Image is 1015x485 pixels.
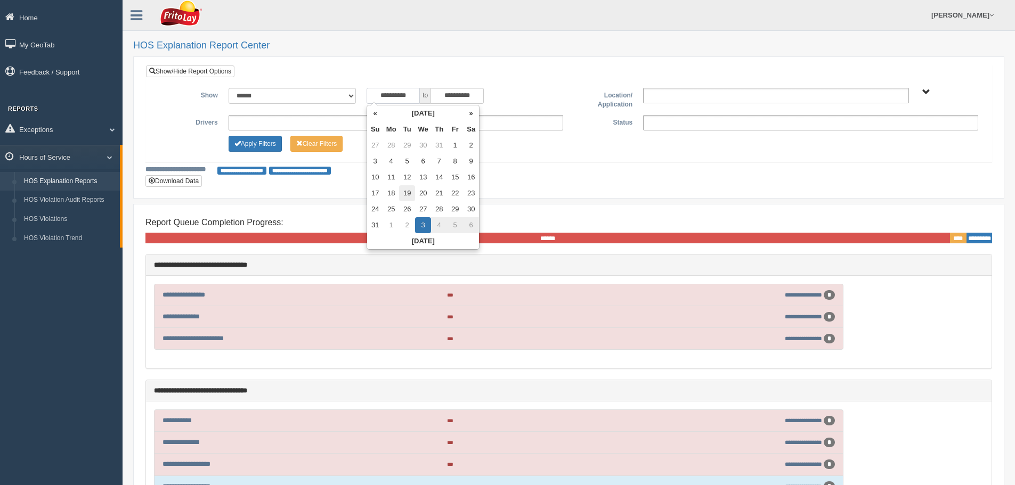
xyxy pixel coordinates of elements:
[290,136,343,152] button: Change Filter Options
[447,201,463,217] td: 29
[383,185,399,201] td: 18
[569,115,638,128] label: Status
[431,153,447,169] td: 7
[399,217,415,233] td: 2
[447,185,463,201] td: 22
[383,169,399,185] td: 11
[367,105,383,121] th: «
[463,121,479,137] th: Sa
[145,175,202,187] button: Download Data
[399,121,415,137] th: Tu
[383,153,399,169] td: 4
[133,40,1004,51] h2: HOS Explanation Report Center
[463,217,479,233] td: 6
[383,201,399,217] td: 25
[399,169,415,185] td: 12
[463,137,479,153] td: 2
[569,88,638,110] label: Location/ Application
[463,169,479,185] td: 16
[415,185,431,201] td: 20
[431,217,447,233] td: 4
[383,105,463,121] th: [DATE]
[463,201,479,217] td: 30
[399,185,415,201] td: 19
[367,169,383,185] td: 10
[415,137,431,153] td: 30
[367,233,479,249] th: [DATE]
[383,121,399,137] th: Mo
[145,218,992,227] h4: Report Queue Completion Progress:
[420,88,431,104] span: to
[447,169,463,185] td: 15
[383,137,399,153] td: 28
[431,121,447,137] th: Th
[431,201,447,217] td: 28
[431,185,447,201] td: 21
[431,137,447,153] td: 31
[367,121,383,137] th: Su
[415,201,431,217] td: 27
[19,172,120,191] a: HOS Explanation Reports
[367,201,383,217] td: 24
[463,153,479,169] td: 9
[367,185,383,201] td: 17
[415,153,431,169] td: 6
[415,217,431,233] td: 3
[431,169,447,185] td: 14
[447,137,463,153] td: 1
[367,153,383,169] td: 3
[19,191,120,210] a: HOS Violation Audit Reports
[399,201,415,217] td: 26
[154,115,223,128] label: Drivers
[399,137,415,153] td: 29
[367,137,383,153] td: 27
[415,169,431,185] td: 13
[463,185,479,201] td: 23
[447,217,463,233] td: 5
[154,88,223,101] label: Show
[367,217,383,233] td: 31
[146,65,234,77] a: Show/Hide Report Options
[19,229,120,248] a: HOS Violation Trend
[383,217,399,233] td: 1
[447,121,463,137] th: Fr
[415,121,431,137] th: We
[229,136,282,152] button: Change Filter Options
[447,153,463,169] td: 8
[399,153,415,169] td: 5
[19,210,120,229] a: HOS Violations
[463,105,479,121] th: »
